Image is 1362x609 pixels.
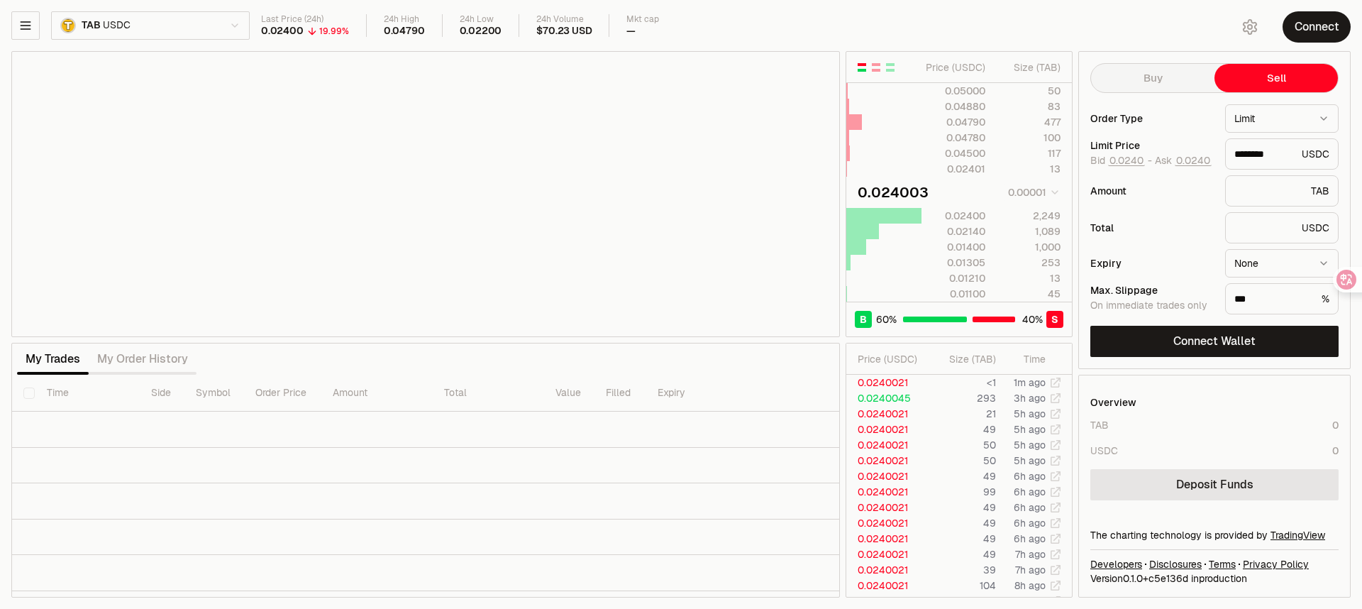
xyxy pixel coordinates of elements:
div: Amount [1090,186,1214,196]
td: 21 [929,406,997,422]
div: 83 [997,99,1061,114]
a: Terms [1209,557,1236,571]
div: 2,249 [997,209,1061,223]
th: Amount [321,375,433,412]
div: 100 [997,131,1061,145]
div: The charting technology is provided by [1090,528,1339,542]
div: Mkt cap [626,14,659,25]
div: 0.04500 [922,146,985,160]
button: Select all [23,388,35,399]
button: 0.0240 [1175,155,1212,166]
img: TAB.png [60,18,76,33]
div: 0.04780 [922,131,985,145]
span: S [1051,312,1058,327]
div: Last Price (24h) [261,14,349,25]
a: Disclosures [1149,557,1202,571]
button: 0.0240 [1108,155,1145,166]
div: 0.01100 [922,287,985,301]
td: 49 [929,547,997,562]
div: USDC [1090,444,1118,458]
span: Bid - [1090,155,1152,168]
td: 0.0240021 [846,578,929,593]
td: 0.0240021 [846,562,929,578]
time: 5h ago [1014,454,1046,467]
div: 0.02400 [261,25,304,38]
th: Expiry [646,375,746,412]
div: Overview [1090,395,1136,410]
th: Side [140,375,184,412]
div: $70.23 USD [536,25,592,38]
td: 0.0240021 [846,531,929,547]
div: — [626,25,636,38]
td: 0.0240021 [846,547,929,562]
div: Price ( USDC ) [922,60,985,75]
td: 49 [929,500,997,515]
button: 0.00001 [1004,184,1061,201]
div: 0.01400 [922,240,985,254]
div: 0.02400 [922,209,985,223]
div: 13 [997,271,1061,285]
div: 0.01210 [922,271,985,285]
time: 5h ago [1014,407,1046,420]
a: Developers [1090,557,1142,571]
button: My Trades [17,345,89,373]
time: 7h ago [1015,564,1046,576]
span: Ask [1155,155,1212,168]
button: Connect Wallet [1090,326,1339,357]
time: 5h ago [1014,423,1046,436]
div: 19.99% [319,26,349,37]
time: 5h ago [1014,439,1046,451]
td: 39 [929,562,997,578]
div: 24h Low [460,14,502,25]
div: Limit Price [1090,141,1214,150]
div: Price ( USDC ) [858,352,928,366]
button: Show Buy Orders Only [885,62,896,73]
div: 0.02401 [922,162,985,176]
div: USDC [1225,212,1339,243]
td: 0.0240021 [846,406,929,422]
div: Expiry [1090,258,1214,268]
button: Sell [1214,64,1338,92]
div: Total [1090,223,1214,233]
time: 6h ago [1014,470,1046,483]
span: USDC [103,19,130,32]
a: Deposit Funds [1090,469,1339,500]
div: 24h High [384,14,425,25]
td: 146 [929,593,997,609]
td: 50 [929,453,997,468]
span: 40 % [1022,312,1043,327]
td: 0.0240021 [846,453,929,468]
time: 6h ago [1014,517,1046,530]
th: Order Price [244,375,321,412]
div: % [1225,283,1339,314]
div: Time [1008,352,1046,366]
time: 8h ago [1014,579,1046,592]
time: 6h ago [1014,532,1046,545]
td: 49 [929,468,997,484]
div: 24h Volume [536,14,592,25]
iframe: Financial Chart [12,52,839,336]
th: Total [433,375,544,412]
time: 1m ago [1014,376,1046,389]
td: 0.0240021 [846,500,929,515]
button: Limit [1225,104,1339,133]
div: 0.04880 [922,99,985,114]
time: 3h ago [1014,392,1046,405]
td: 0.0240021 [846,375,929,390]
td: 49 [929,515,997,531]
div: Size ( TAB ) [997,60,1061,75]
td: 0.0240021 [846,468,929,484]
span: 60 % [876,312,897,327]
button: Buy [1091,64,1214,92]
td: <1 [929,375,997,390]
td: 0.0240021 [846,484,929,500]
button: My Order History [89,345,196,373]
button: Show Buy and Sell Orders [856,62,868,73]
a: Privacy Policy [1243,557,1309,571]
div: Version 0.1.0 + in production [1090,571,1339,586]
div: Order Type [1090,114,1214,124]
span: c5e136dd46adbee947ba8e77d0a400520d0af525 [1148,572,1188,585]
div: 45 [997,287,1061,301]
td: 0.0220001 [846,593,929,609]
div: 477 [997,115,1061,129]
